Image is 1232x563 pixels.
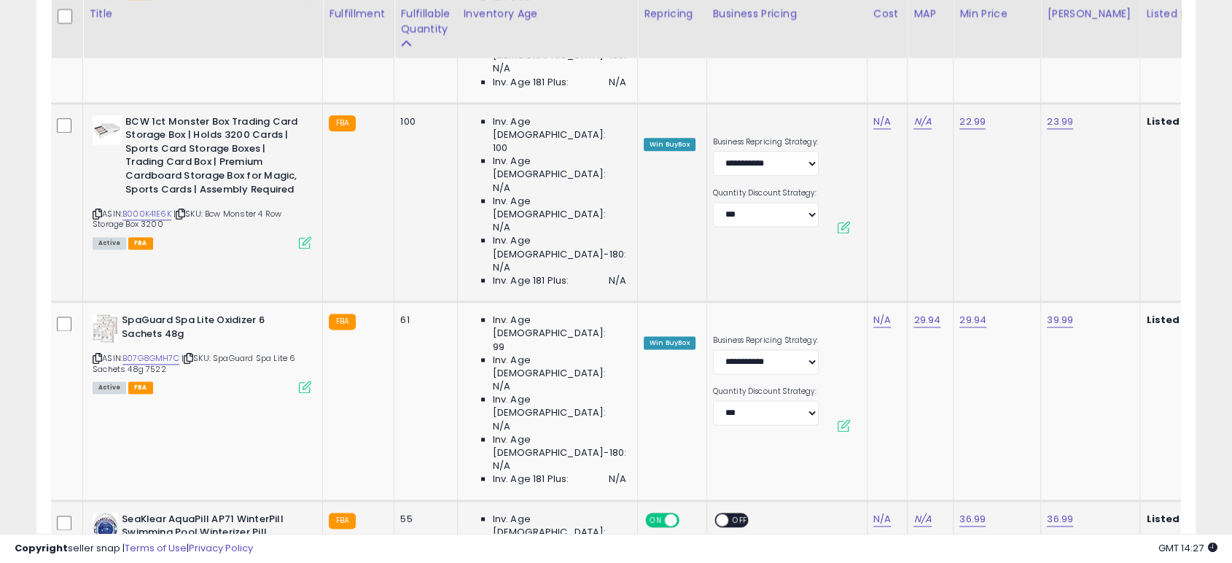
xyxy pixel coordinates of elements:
[609,76,626,89] span: N/A
[493,473,569,486] span: Inv. Age 181 Plus:
[873,114,891,129] a: N/A
[15,542,253,556] div: seller snap | |
[189,541,253,555] a: Privacy Policy
[400,314,445,327] div: 61
[493,314,626,340] span: Inv. Age [DEMOGRAPHIC_DATA]:
[493,62,510,75] span: N/A
[128,381,153,394] span: FBA
[609,473,626,486] span: N/A
[728,513,752,526] span: OFF
[913,6,947,21] div: MAP
[959,512,986,527] a: 36.99
[493,141,507,155] span: 100
[329,6,388,21] div: Fulfillment
[128,237,153,249] span: FBA
[493,393,626,419] span: Inv. Age [DEMOGRAPHIC_DATA]:
[493,261,510,274] span: N/A
[1047,6,1134,21] div: [PERSON_NAME]
[464,6,631,21] div: Inventory Age
[959,114,986,129] a: 22.99
[644,336,695,349] div: Win BuyBox
[913,313,940,327] a: 29.94
[493,195,626,221] span: Inv. Age [DEMOGRAPHIC_DATA]:
[873,512,891,527] a: N/A
[493,115,626,141] span: Inv. Age [DEMOGRAPHIC_DATA]:
[713,335,819,346] label: Business Repricing Strategy:
[93,513,118,542] img: 51-E2st-m-L._SL40_.jpg
[493,433,626,459] span: Inv. Age [DEMOGRAPHIC_DATA]-180:
[400,6,451,36] div: Fulfillable Quantity
[959,313,986,327] a: 29.94
[93,381,126,394] span: All listings currently available for purchase on Amazon
[713,387,819,397] label: Quantity Discount Strategy:
[15,541,68,555] strong: Copyright
[609,274,626,287] span: N/A
[93,352,295,374] span: | SKU: SpaGuard Spa Lite 6 Sachets 48g 7522
[493,221,510,234] span: N/A
[122,208,171,220] a: B000K41E6K
[713,6,861,21] div: Business Pricing
[493,380,510,393] span: N/A
[493,76,569,89] span: Inv. Age 181 Plus:
[713,188,819,198] label: Quantity Discount Strategy:
[493,459,510,473] span: N/A
[125,115,303,200] b: BCW 1ct Monster Box Trading Card Storage Box | Holds 3200 Cards | Sports Card Storage Boxes | Tra...
[873,6,902,21] div: Cost
[493,513,626,539] span: Inv. Age [DEMOGRAPHIC_DATA]:
[959,6,1034,21] div: Min Price
[644,138,695,151] div: Win BuyBox
[400,115,445,128] div: 100
[493,341,504,354] span: 99
[122,314,299,344] b: SpaGuard Spa Lite Oxidizer 6 Sachets 48g
[93,115,122,144] img: 319iwyZFr3L._SL40_.jpg
[644,6,701,21] div: Repricing
[1047,512,1073,527] a: 36.99
[122,352,179,365] a: B07G8GMH7C
[93,115,311,247] div: ASIN:
[713,137,819,147] label: Business Repricing Strategy:
[677,513,701,526] span: OFF
[1146,313,1212,327] b: Listed Price:
[493,155,626,181] span: Inv. Age [DEMOGRAPHIC_DATA]:
[493,182,510,195] span: N/A
[913,114,931,129] a: N/A
[1158,541,1217,555] span: 2025-08-13 14:27 GMT
[329,513,356,529] small: FBA
[1146,512,1212,526] b: Listed Price:
[647,513,665,526] span: ON
[329,115,356,131] small: FBA
[93,314,118,343] img: 51ic5lZoe1L._SL40_.jpg
[93,208,281,230] span: | SKU: Bcw Monster 4 Row Storage Box 3200
[1047,313,1073,327] a: 39.99
[493,354,626,380] span: Inv. Age [DEMOGRAPHIC_DATA]:
[89,6,316,21] div: Title
[93,237,126,249] span: All listings currently available for purchase on Amazon
[1146,114,1212,128] b: Listed Price:
[400,513,445,526] div: 55
[493,274,569,287] span: Inv. Age 181 Plus:
[122,513,299,543] b: SeaKlear AquaPill AP71 WinterPill Swimming Pool Winterizer Pill
[329,314,356,330] small: FBA
[913,512,931,527] a: N/A
[873,313,891,327] a: N/A
[125,541,187,555] a: Terms of Use
[1047,114,1073,129] a: 23.99
[493,420,510,433] span: N/A
[93,314,311,392] div: ASIN:
[493,234,626,260] span: Inv. Age [DEMOGRAPHIC_DATA]-180:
